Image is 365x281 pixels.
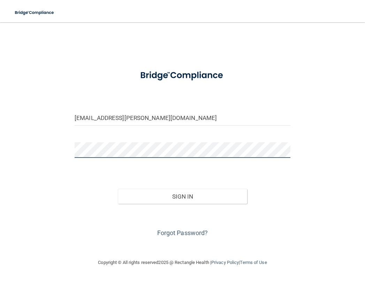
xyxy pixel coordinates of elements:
img: bridge_compliance_login_screen.278c3ca4.svg [10,6,59,20]
input: Email [75,110,290,126]
iframe: Drift Widget Chat Controller [244,232,357,259]
a: Privacy Policy [211,260,239,265]
a: Forgot Password? [157,229,208,236]
button: Sign In [118,189,247,204]
img: bridge_compliance_login_screen.278c3ca4.svg [131,64,234,87]
div: Copyright © All rights reserved 2025 @ Rectangle Health | | [55,251,310,274]
a: Terms of Use [240,260,267,265]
